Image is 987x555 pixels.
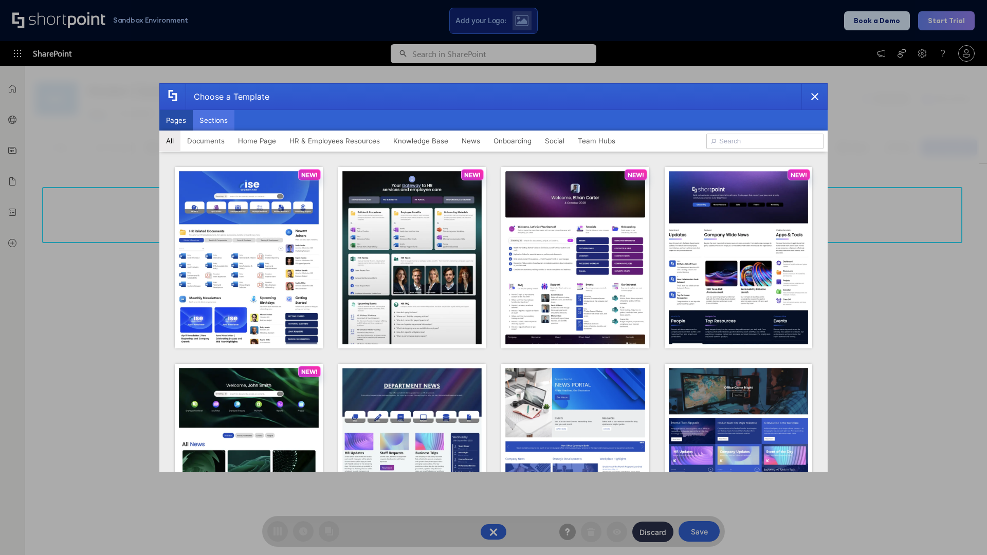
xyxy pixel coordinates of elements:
[301,171,318,179] p: NEW!
[538,131,571,151] button: Social
[186,84,269,109] div: Choose a Template
[283,131,387,151] button: HR & Employees Resources
[159,83,828,472] div: template selector
[936,506,987,555] iframe: Chat Widget
[455,131,487,151] button: News
[791,171,807,179] p: NEW!
[159,131,180,151] button: All
[464,171,481,179] p: NEW!
[159,110,193,131] button: Pages
[180,131,231,151] button: Documents
[487,131,538,151] button: Onboarding
[628,171,644,179] p: NEW!
[706,134,824,149] input: Search
[387,131,455,151] button: Knowledge Base
[571,131,622,151] button: Team Hubs
[301,368,318,376] p: NEW!
[231,131,283,151] button: Home Page
[193,110,234,131] button: Sections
